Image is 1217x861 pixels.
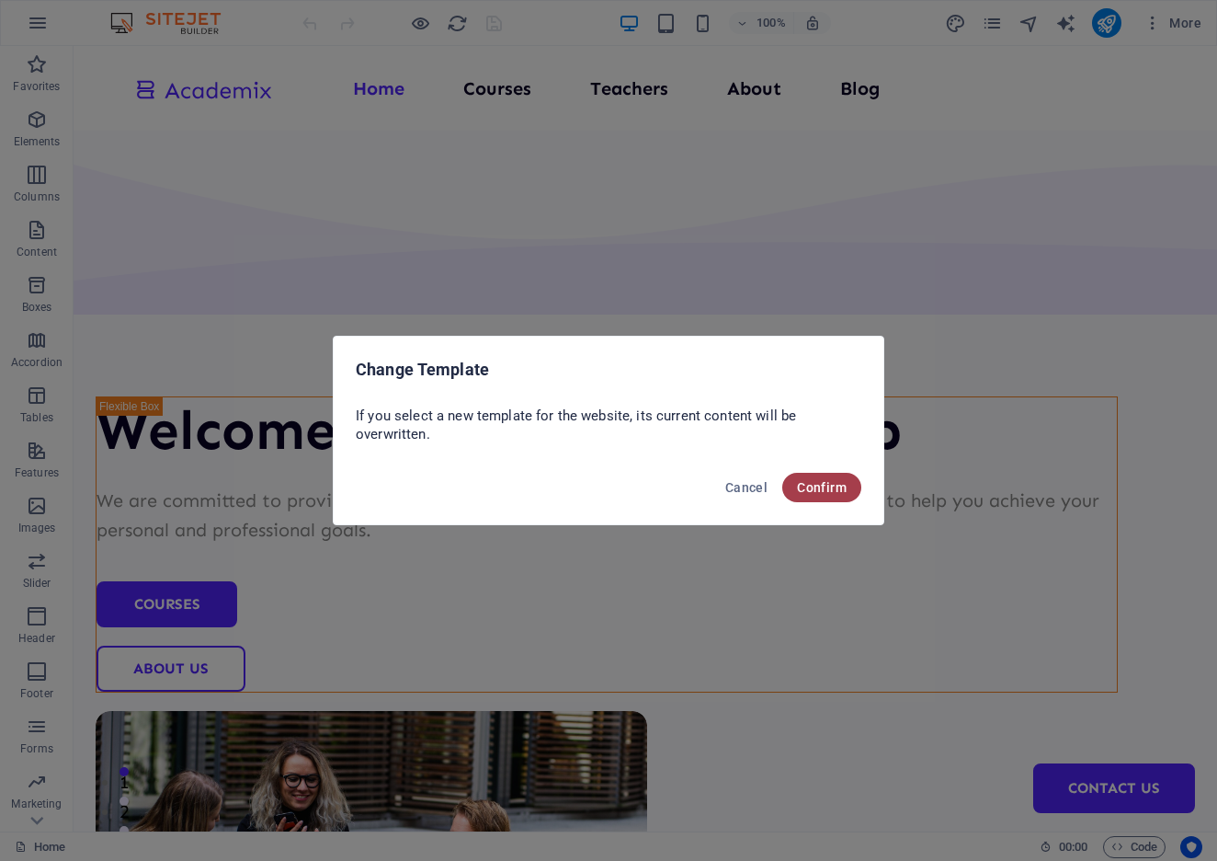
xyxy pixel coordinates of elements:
p: If you select a new template for the website, its current content will be overwritten. [356,407,861,443]
span: Cancel [725,480,768,495]
span: Confirm [797,480,847,495]
button: Confirm [782,473,861,502]
h2: Change Template [356,359,861,381]
button: Cancel [718,473,775,502]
